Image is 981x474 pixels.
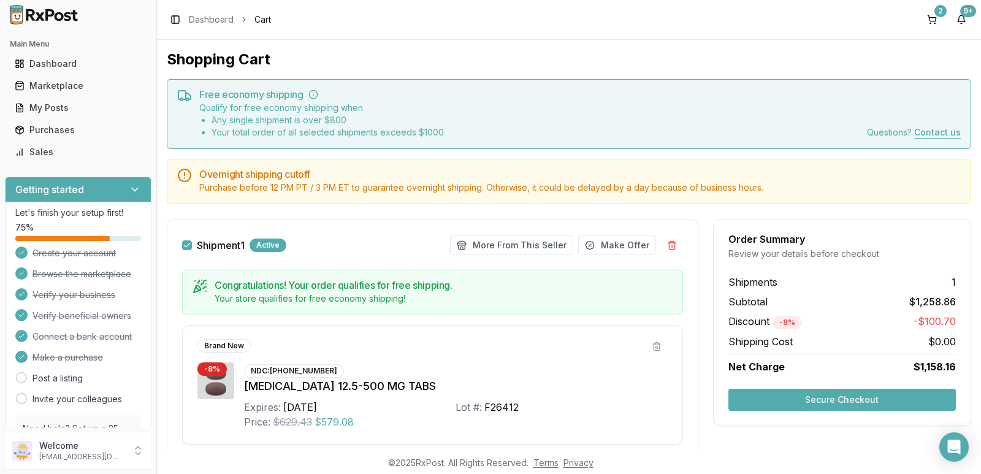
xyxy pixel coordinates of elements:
span: Shipment 1 [197,240,245,250]
div: Open Intercom Messenger [939,432,969,462]
h1: Shopping Cart [167,50,971,69]
span: Subtotal [728,294,768,309]
span: Discount [728,315,802,327]
span: Verify your business [32,289,115,301]
div: [DATE] [283,400,317,415]
img: User avatar [12,441,32,461]
div: Active [250,239,286,252]
a: My Posts [10,97,147,119]
div: Dashboard [15,58,142,70]
div: My Posts [15,102,142,114]
div: Brand New [197,339,251,353]
span: Shipping Cost [728,334,793,349]
div: Lot #: [456,400,482,415]
button: Make Offer [578,235,656,255]
button: Secure Checkout [728,389,956,411]
div: F26412 [484,400,519,415]
button: 9+ [952,10,971,29]
div: [MEDICAL_DATA] 12.5-500 MG TABS [244,378,668,395]
a: Invite your colleagues [32,393,122,405]
a: Marketplace [10,75,147,97]
button: Sales [5,142,151,162]
div: Order Summary [728,234,956,244]
div: Sales [15,146,142,158]
span: $629.43 [273,415,312,429]
div: Questions? [867,126,961,139]
h5: Free economy shipping [199,90,961,99]
div: Purchases [15,124,142,136]
img: RxPost Logo [5,5,83,25]
div: Expires: [244,400,281,415]
img: Synjardy 12.5-500 MG TABS [197,362,234,399]
div: - 8 % [773,316,802,329]
h5: Overnight shipping cutoff [199,169,961,179]
div: - 8 % [197,362,227,376]
span: Connect a bank account [32,331,132,343]
div: Marketplace [15,80,142,92]
p: Need help? Set up a 25 minute call with our team to set up. [23,422,134,459]
a: Post a listing [32,372,83,384]
span: $1,158.16 [914,359,956,374]
h3: Getting started [15,182,84,197]
span: Verify beneficial owners [32,310,131,322]
span: Cart [254,13,271,26]
span: $1,258.86 [909,294,956,309]
div: 2 [934,5,947,17]
span: Shipments [728,275,777,289]
a: Dashboard [10,53,147,75]
h2: Main Menu [10,39,147,49]
a: Terms [533,457,559,468]
div: NDC: [PHONE_NUMBER] [244,364,344,378]
div: Qualify for free economy shipping when [199,102,444,139]
h5: Congratulations! Your order qualifies for free shipping. [215,280,673,290]
nav: breadcrumb [189,13,271,26]
span: 75 % [15,221,34,234]
p: Let's finish your setup first! [15,207,141,219]
div: Your store qualifies for free economy shipping! [215,292,673,305]
button: More From This Seller [450,235,573,255]
a: Privacy [563,457,594,468]
div: 9+ [960,5,976,17]
span: Net Charge [728,361,785,373]
button: 2 [922,10,942,29]
button: My Posts [5,98,151,118]
span: Make a purchase [32,351,103,364]
button: Dashboard [5,54,151,74]
a: Dashboard [189,13,234,26]
span: $579.08 [315,415,354,429]
a: Purchases [10,119,147,141]
button: Marketplace [5,76,151,96]
div: Purchase before 12 PM PT / 3 PM ET to guarantee overnight shipping. Otherwise, it could be delaye... [199,182,961,194]
a: Sales [10,141,147,163]
div: Review your details before checkout [728,248,956,260]
span: Browse the marketplace [32,268,131,280]
p: Welcome [39,440,124,452]
span: Create your account [32,247,116,259]
p: [EMAIL_ADDRESS][DOMAIN_NAME] [39,452,124,462]
span: $0.00 [928,334,956,349]
button: Purchases [5,120,151,140]
li: Any single shipment is over $ 800 [212,114,444,126]
div: Price: [244,415,270,429]
li: Your total order of all selected shipments exceeds $ 1000 [212,126,444,139]
span: -$100.70 [914,314,956,329]
span: 1 [952,275,956,289]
